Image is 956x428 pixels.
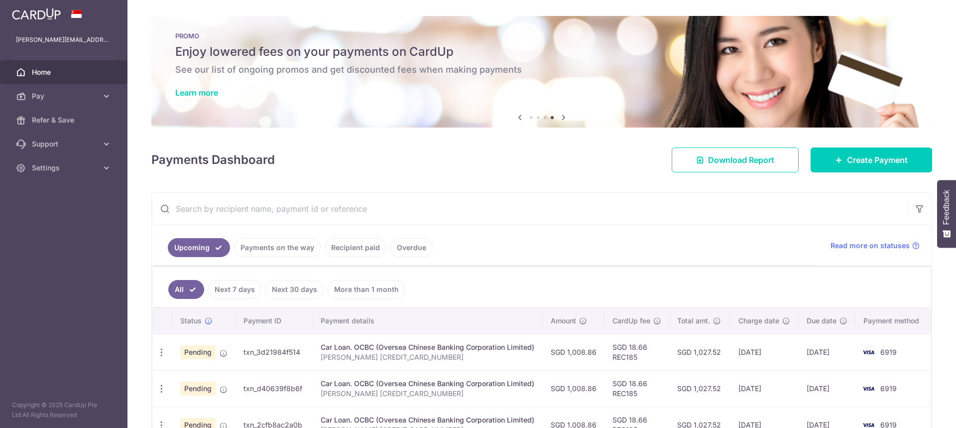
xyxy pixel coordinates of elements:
[265,280,324,299] a: Next 30 days
[321,415,535,425] div: Car Loan. OCBC (Oversea Chinese Banking Corporation Limited)
[32,163,98,173] span: Settings
[730,334,798,370] td: [DATE]
[880,384,897,393] span: 6919
[604,370,669,407] td: SGD 18.66 REC185
[180,316,202,326] span: Status
[677,316,710,326] span: Total amt.
[321,352,535,362] p: [PERSON_NAME] [CREDIT_CARD_NUMBER]
[799,370,855,407] td: [DATE]
[543,370,604,407] td: SGD 1,008.86
[234,238,321,257] a: Payments on the way
[880,348,897,356] span: 6919
[858,346,878,358] img: Bank Card
[672,147,799,172] a: Download Report
[32,91,98,101] span: Pay
[236,370,313,407] td: txn_d40639f8b6f
[942,190,951,225] span: Feedback
[32,115,98,125] span: Refer & Save
[604,334,669,370] td: SGD 18.66 REC185
[669,334,730,370] td: SGD 1,027.52
[152,193,908,225] input: Search by recipient name, payment id or reference
[738,316,779,326] span: Charge date
[168,238,230,257] a: Upcoming
[669,370,730,407] td: SGD 1,027.52
[168,280,204,299] a: All
[551,316,576,326] span: Amount
[328,280,405,299] a: More than 1 month
[858,383,878,395] img: Bank Card
[831,241,910,251] span: Read more on statuses
[236,308,313,334] th: Payment ID
[208,280,261,299] a: Next 7 days
[708,154,774,166] span: Download Report
[807,316,836,326] span: Due date
[321,379,535,389] div: Car Loan. OCBC (Oversea Chinese Banking Corporation Limited)
[151,16,932,128] img: Latest Promos banner
[847,154,908,166] span: Create Payment
[236,334,313,370] td: txn_3d21984f514
[892,398,946,423] iframe: Opens a widget where you can find more information
[12,8,61,20] img: CardUp
[937,180,956,248] button: Feedback - Show survey
[730,370,798,407] td: [DATE]
[180,382,216,396] span: Pending
[321,342,535,352] div: Car Loan. OCBC (Oversea Chinese Banking Corporation Limited)
[811,147,932,172] a: Create Payment
[175,88,218,98] a: Learn more
[175,64,908,76] h6: See our list of ongoing promos and get discounted fees when making payments
[151,151,275,169] h4: Payments Dashboard
[32,67,98,77] span: Home
[175,44,908,60] h5: Enjoy lowered fees on your payments on CardUp
[16,35,112,45] p: [PERSON_NAME][EMAIL_ADDRESS][PERSON_NAME][DOMAIN_NAME]
[180,345,216,359] span: Pending
[390,238,433,257] a: Overdue
[855,308,931,334] th: Payment method
[831,241,920,251] a: Read more on statuses
[313,308,543,334] th: Payment details
[175,32,908,40] p: PROMO
[799,334,855,370] td: [DATE]
[543,334,604,370] td: SGD 1,008.86
[321,389,535,399] p: [PERSON_NAME] [CREDIT_CARD_NUMBER]
[32,139,98,149] span: Support
[325,238,386,257] a: Recipient paid
[612,316,650,326] span: CardUp fee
